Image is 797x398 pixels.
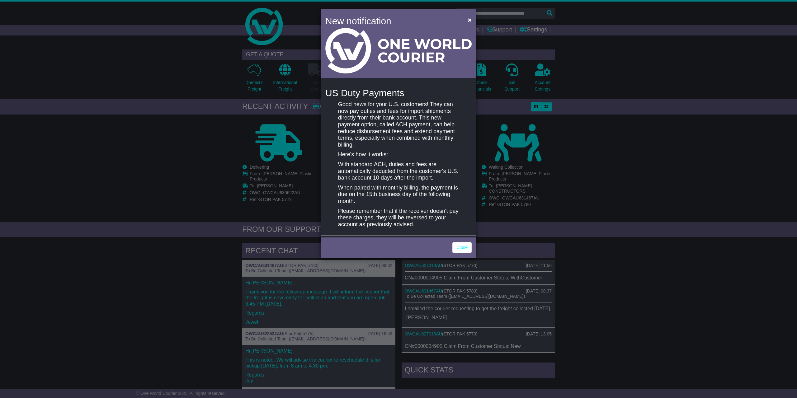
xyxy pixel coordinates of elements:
button: Close [465,13,475,26]
a: Close [452,242,472,253]
h4: US Duty Payments [325,88,472,98]
img: Light [325,28,472,73]
p: With standard ACH, duties and fees are automatically deducted from the customer's U.S. bank accou... [338,161,459,181]
p: Good news for your U.S. customers! They can now pay duties and fees for import shipments directly... [338,101,459,148]
p: When paired with monthly billing, the payment is due on the 15th business day of the following mo... [338,185,459,205]
p: Please remember that if the receiver doesn't pay these charges, they will be reversed to your acc... [338,208,459,228]
h4: New notification [325,14,459,28]
span: × [468,16,472,23]
p: Here's how it works: [338,151,459,158]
